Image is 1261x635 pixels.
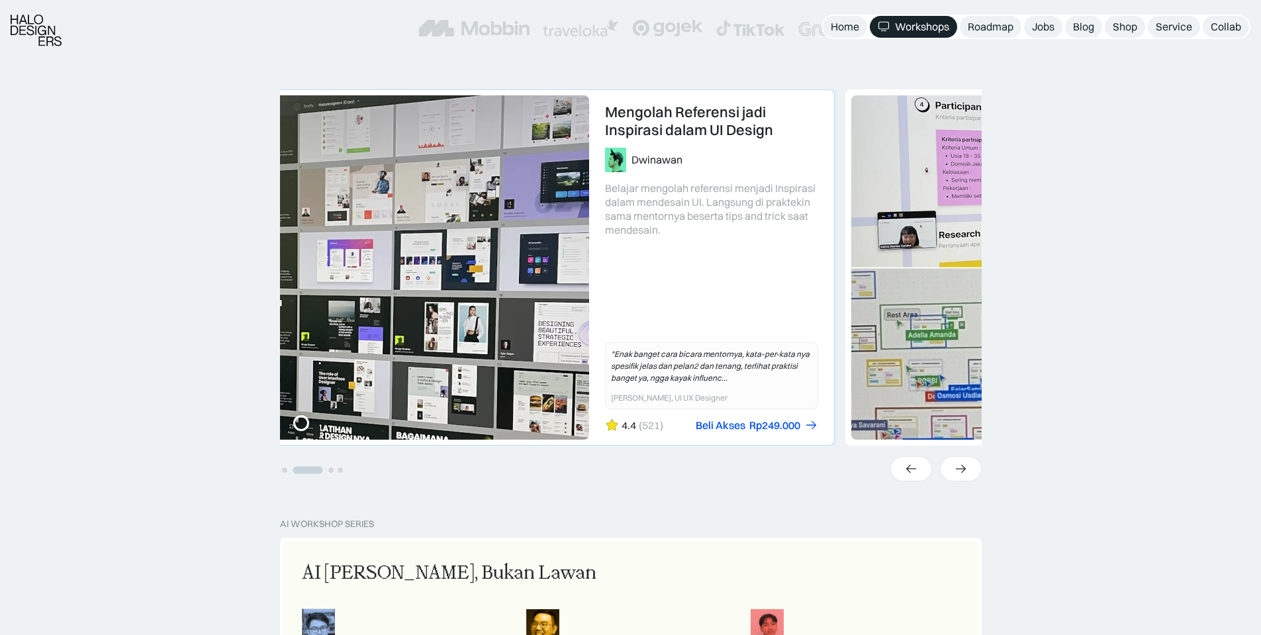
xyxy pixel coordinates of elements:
[1024,16,1062,38] a: Jobs
[870,16,957,38] a: Workshops
[1073,20,1094,34] div: Blog
[293,467,322,474] button: Go to slide 2
[133,89,835,446] div: 2 of 4
[1211,20,1241,34] div: Collab
[280,518,374,530] div: AI Workshop Series
[696,418,745,432] div: Beli Akses
[749,418,800,432] div: Rp249.000
[831,20,859,34] div: Home
[280,464,345,475] ul: Select a slide to show
[328,467,334,473] button: Go to slide 3
[1032,20,1054,34] div: Jobs
[622,418,636,432] div: 4.4
[968,20,1013,34] div: Roadmap
[960,16,1021,38] a: Roadmap
[823,16,867,38] a: Home
[1105,16,1145,38] a: Shop
[1148,16,1200,38] a: Service
[338,467,343,473] button: Go to slide 4
[1065,16,1102,38] a: Blog
[895,20,949,34] div: Workshops
[696,418,818,432] a: Beli AksesRp249.000
[282,467,287,473] button: Go to slide 1
[1156,20,1192,34] div: Service
[1203,16,1249,38] a: Collab
[1113,20,1137,34] div: Shop
[639,418,663,432] div: (521)
[302,560,596,587] div: AI [PERSON_NAME], Bukan Lawan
